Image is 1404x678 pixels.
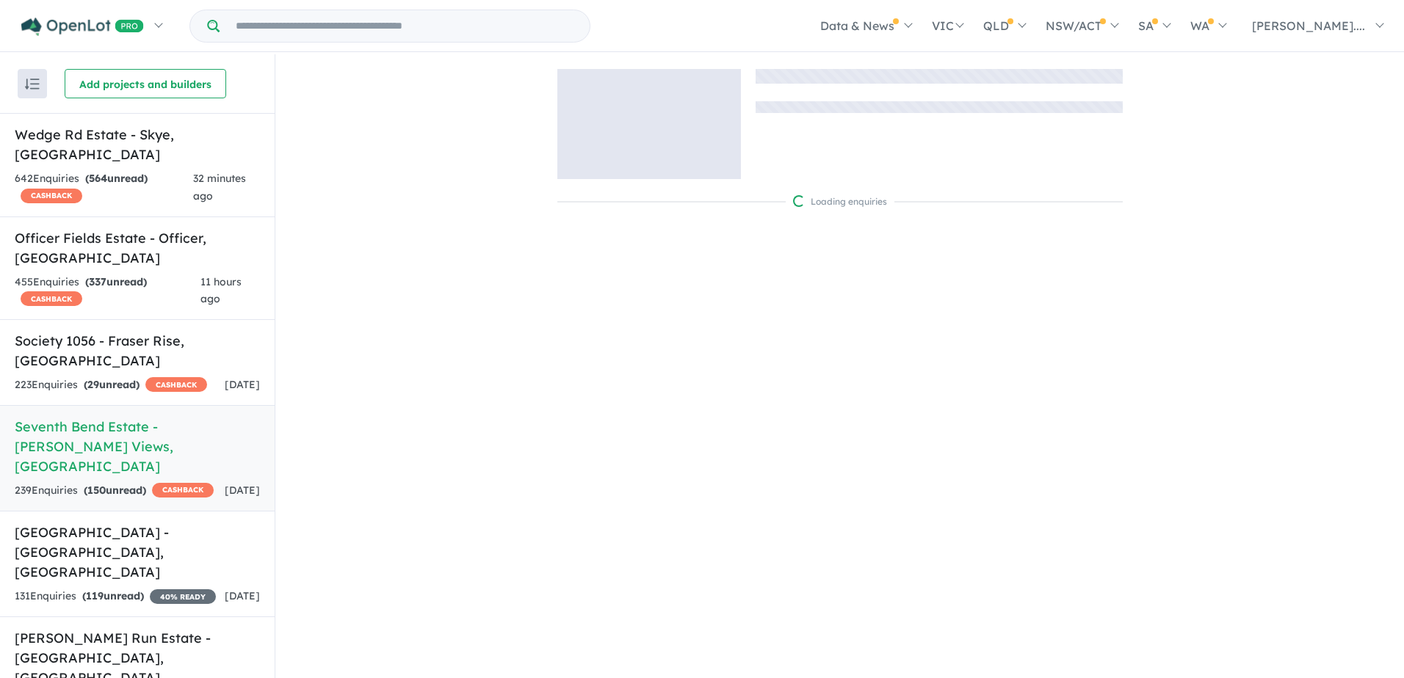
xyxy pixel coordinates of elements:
[225,589,260,602] span: [DATE]
[85,172,148,185] strong: ( unread)
[21,189,82,203] span: CASHBACK
[225,378,260,391] span: [DATE]
[15,417,260,476] h5: Seventh Bend Estate - [PERSON_NAME] Views , [GEOGRAPHIC_DATA]
[89,172,107,185] span: 564
[145,377,207,392] span: CASHBACK
[85,275,147,288] strong: ( unread)
[86,589,104,602] span: 119
[15,228,260,268] h5: Officer Fields Estate - Officer , [GEOGRAPHIC_DATA]
[793,194,887,209] div: Loading enquiries
[152,483,214,497] span: CASHBACK
[225,484,260,497] span: [DATE]
[150,589,216,604] span: 40 % READY
[15,482,214,500] div: 239 Enquir ies
[21,291,82,306] span: CASHBACK
[84,484,146,497] strong: ( unread)
[15,588,216,605] div: 131 Enquir ies
[1252,18,1365,33] span: [PERSON_NAME]....
[15,331,260,371] h5: Society 1056 - Fraser Rise , [GEOGRAPHIC_DATA]
[89,275,106,288] span: 337
[15,274,200,309] div: 455 Enquir ies
[15,170,193,205] div: 642 Enquir ies
[21,18,144,36] img: Openlot PRO Logo White
[65,69,226,98] button: Add projects and builders
[15,125,260,164] h5: Wedge Rd Estate - Skye , [GEOGRAPHIC_DATA]
[222,10,587,42] input: Try estate name, suburb, builder or developer
[87,484,106,497] span: 150
[25,79,40,90] img: sort.svg
[15,522,260,582] h5: [GEOGRAPHIC_DATA] - [GEOGRAPHIC_DATA] , [GEOGRAPHIC_DATA]
[84,378,140,391] strong: ( unread)
[193,172,246,203] span: 32 minutes ago
[87,378,99,391] span: 29
[200,275,242,306] span: 11 hours ago
[82,589,144,602] strong: ( unread)
[15,376,207,394] div: 223 Enquir ies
